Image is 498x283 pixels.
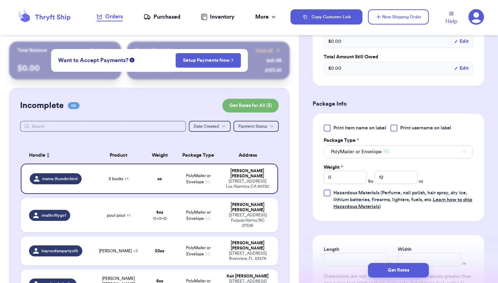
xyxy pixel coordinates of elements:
button: Sort ascending [45,151,51,159]
span: + 3 [133,249,138,253]
span: Handle [29,152,45,159]
p: Total Balance [17,47,47,54]
span: PolyMailer or Envelope ✉️ [186,174,211,184]
strong: 6 oz [156,279,163,283]
span: + 1 [127,213,130,217]
span: Payment Status [238,124,267,128]
span: Date Created [194,124,219,128]
span: (Perfume, nail polish, hair spray, dry ice, lithium batteries, firearms, lighters, fuels, etc. ) [333,191,472,209]
button: Get Rates for All (3) [222,99,279,113]
span: oz [419,178,423,184]
a: View all [256,47,282,54]
h2: Incomplete [20,100,64,111]
span: Print item name on label [333,125,386,131]
span: imathriftygirl [41,213,66,218]
span: View all [256,47,273,54]
th: Address [221,147,278,164]
p: Recent Payments [135,47,174,54]
strong: 5 oz [156,210,163,214]
label: Total Amount Still Owed [324,53,473,60]
span: 15 x 3 x 12 [153,216,167,221]
p: $ 0.00 [17,63,113,74]
button: Edit [454,38,469,45]
span: pout pout [107,213,130,218]
strong: oz [157,177,162,181]
span: Help [445,17,457,26]
span: lbs [368,178,373,184]
div: [STREET_ADDRESS] Los Alamitos , CA 90720 [225,179,269,189]
input: Search [20,121,186,132]
div: [PERSON_NAME] [PERSON_NAME] [225,202,270,213]
a: Orders [96,12,123,21]
strong: 20 oz [155,249,164,253]
div: Kait [PERSON_NAME] [225,274,270,279]
span: 3 books [109,176,128,182]
label: Width [398,246,412,253]
label: Length [324,246,339,253]
div: [STREET_ADDRESS] Fuquay-Varina , NC 27526 [225,213,270,228]
span: mama.thunderbird [42,176,77,182]
a: Purchased [144,13,181,21]
h3: Package Info [313,100,484,108]
span: PolyMailer or Envelope ✉️ [331,148,389,155]
a: Setup Payments Now [183,57,234,64]
label: Weight [324,164,343,171]
button: Get Rates [368,263,429,277]
button: PolyMailer or Envelope ✉️ [324,145,473,158]
div: [STREET_ADDRESS] Riverview , FL 33579 [225,251,270,261]
span: $ 0.00 [328,65,341,72]
div: $ 45.99 [266,57,282,64]
button: Copy Customer Link [290,9,362,25]
th: Weight [144,147,175,164]
button: Setup Payments Now [176,53,241,68]
span: Hazardous Materials [333,191,379,195]
span: haynesfampartyof5 [41,248,78,254]
button: New Shipping Order [368,9,429,25]
button: Edit [454,65,469,72]
button: Payment Status [233,121,279,132]
button: Date Created [189,121,231,132]
th: Package Type [175,147,221,164]
span: Want to Accept Payments? [58,56,128,65]
span: PolyMailer or Envelope ✉️ [186,210,211,221]
span: PolyMailer or Envelope ✉️ [186,246,211,256]
a: Help [445,11,457,26]
div: [PERSON_NAME] [PERSON_NAME] [225,241,270,251]
span: + 1 [124,177,128,181]
span: Payout [90,47,105,54]
label: Package Type [324,137,359,144]
th: Product [93,147,144,164]
span: 05 [68,102,80,109]
a: Inventory [201,13,234,21]
div: $ 123.45 [265,67,282,74]
span: Print username on label [400,125,451,131]
a: Payout [90,47,113,54]
div: More [255,13,277,21]
span: [PERSON_NAME] [99,248,138,254]
span: $ 0.00 [328,38,341,45]
div: [PERSON_NAME] [PERSON_NAME] [225,168,269,179]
